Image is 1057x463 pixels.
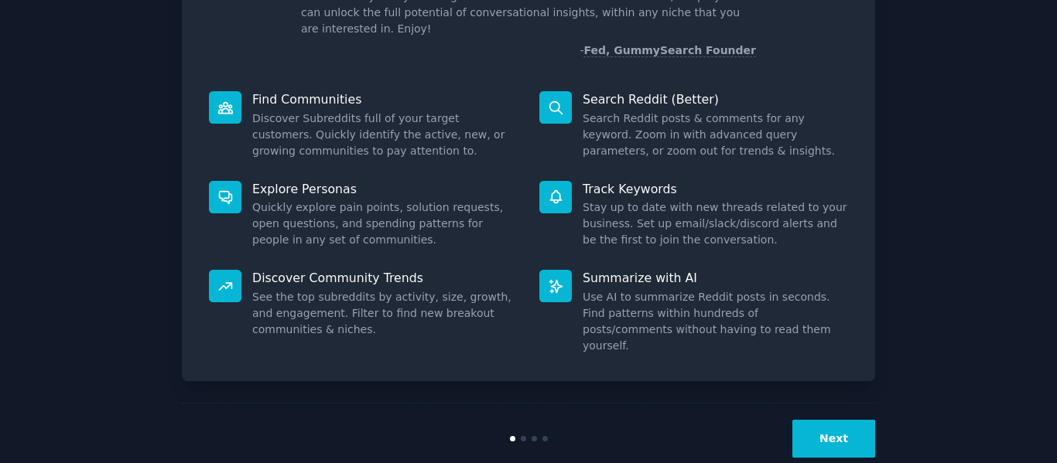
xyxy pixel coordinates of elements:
dd: Use AI to summarize Reddit posts in seconds. Find patterns within hundreds of posts/comments with... [583,289,848,354]
dd: Search Reddit posts & comments for any keyword. Zoom in with advanced query parameters, or zoom o... [583,111,848,159]
p: Track Keywords [583,181,848,197]
p: Search Reddit (Better) [583,91,848,107]
dd: See the top subreddits by activity, size, growth, and engagement. Filter to find new breakout com... [252,289,518,338]
a: Fed, GummySearch Founder [583,44,756,57]
dd: Stay up to date with new threads related to your business. Set up email/slack/discord alerts and ... [583,199,848,248]
p: Summarize with AI [583,270,848,286]
dd: Quickly explore pain points, solution requests, open questions, and spending patterns for people ... [252,199,518,248]
div: - [580,43,756,59]
p: Explore Personas [252,181,518,197]
dd: Discover Subreddits full of your target customers. Quickly identify the active, new, or growing c... [252,111,518,159]
button: Next [792,420,875,458]
p: Find Communities [252,91,518,107]
p: Discover Community Trends [252,270,518,286]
